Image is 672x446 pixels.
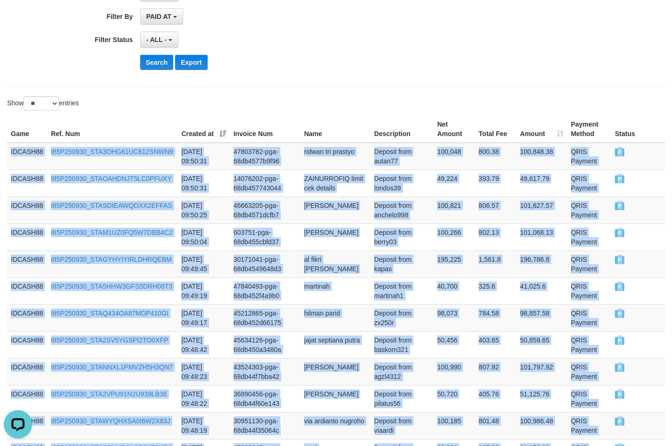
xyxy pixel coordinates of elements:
[370,277,434,304] td: Deposit from martinah1
[516,197,567,223] td: 101,627.57
[516,358,567,385] td: 101,797.92
[567,385,611,412] td: QRIS Payment
[230,197,301,223] td: 46663205-pga-68db4571dcfb7
[177,250,229,277] td: [DATE] 09:49:45
[370,331,434,358] td: Deposit from baskom321
[567,197,611,223] td: QRIS Payment
[51,309,168,317] a: I85P250930_STAQ434OA87MDP410GI
[7,277,47,304] td: IDCASH88
[370,385,434,412] td: Deposit from pilatus56
[177,170,229,197] td: [DATE] 09:50:31
[177,277,229,304] td: [DATE] 09:49:19
[433,277,475,304] td: 40,700
[51,256,172,263] a: I85P250930_STAGYHYIYIRLDHRQEBM
[300,304,370,331] td: hilman parid
[516,412,567,439] td: 100,986.48
[51,417,170,425] a: I85P250930_STAWYQHXSA0I6W2X83J
[300,170,370,197] td: ZAINURROFIQ limit cek details
[567,116,611,143] th: Payment Method
[230,277,301,304] td: 47840493-pga-68db452f4a9b0
[516,277,567,304] td: 41,025.6
[475,277,516,304] td: 325.6
[516,250,567,277] td: 196,786.8
[300,358,370,385] td: [PERSON_NAME]
[300,197,370,223] td: [PERSON_NAME]
[370,116,434,143] th: Description
[300,250,370,277] td: al fikri [PERSON_NAME]
[177,223,229,250] td: [DATE] 09:50:04
[615,148,624,156] span: PAID
[7,331,47,358] td: IDCASH88
[567,304,611,331] td: QRIS Payment
[516,223,567,250] td: 101,068.13
[51,148,173,155] a: I85P250930_STA3OHG61UC812SNWN9
[475,143,516,170] td: 800.38
[516,385,567,412] td: 51,125.76
[7,304,47,331] td: IDCASH88
[370,412,434,439] td: Deposit from viaardi
[230,304,301,331] td: 45212865-pga-68db452d66175
[475,197,516,223] td: 806.57
[567,412,611,439] td: QRIS Payment
[567,170,611,197] td: QRIS Payment
[433,197,475,223] td: 100,821
[475,412,516,439] td: 801.48
[433,170,475,197] td: 49,224
[300,143,370,170] td: ridwan tri prastyo
[177,197,229,223] td: [DATE] 09:50:25
[433,116,475,143] th: Net Amount
[230,250,301,277] td: 30171041-pga-68db4549648d3
[475,170,516,197] td: 393.79
[7,385,47,412] td: IDCASH88
[7,143,47,170] td: IDCASH88
[475,358,516,385] td: 807.92
[433,223,475,250] td: 100,266
[615,202,624,210] span: PAID
[140,32,178,48] button: - ALL -
[300,116,370,143] th: Name
[370,143,434,170] td: Deposit from autan77
[177,143,229,170] td: [DATE] 09:50:31
[51,175,172,182] a: I85P250930_STAOAHDNJT5LC0PFUXY
[140,55,174,70] button: Search
[433,385,475,412] td: 50,720
[177,331,229,358] td: [DATE] 09:48:42
[177,304,229,331] td: [DATE] 09:49:17
[615,391,624,399] span: PAID
[370,304,434,331] td: Deposit from zx250r
[370,358,434,385] td: Deposit from agzl4312
[611,116,665,143] th: Status
[433,250,475,277] td: 195,225
[300,277,370,304] td: martinah
[615,229,624,237] span: PAID
[146,13,171,20] span: PAID AT
[475,331,516,358] td: 403.65
[7,96,79,111] label: Show entries
[230,331,301,358] td: 45634126-pga-68db450a3480a
[230,412,301,439] td: 30951130-pga-68db44f35064c
[230,223,301,250] td: 603751-pga-68db455cbfd37
[7,197,47,223] td: IDCASH88
[615,364,624,372] span: PAID
[177,412,229,439] td: [DATE] 09:48:19
[175,55,207,70] button: Export
[615,283,624,291] span: PAID
[47,116,177,143] th: Ref. Num
[433,412,475,439] td: 100,185
[433,304,475,331] td: 98,073
[433,143,475,170] td: 100,048
[51,283,172,290] a: I85P250930_STA5HHW3GFS5DRH08T3
[516,116,567,143] th: Amount: activate to sort column ascending
[51,336,168,344] a: I85P250930_STA2SV5YGSPI2TO0XFP
[615,418,624,426] span: PAID
[567,331,611,358] td: QRIS Payment
[567,277,611,304] td: QRIS Payment
[516,304,567,331] td: 98,857.58
[567,223,611,250] td: QRIS Payment
[51,363,173,371] a: I85P250930_STANNXL1PMVZH5H3QN7
[516,170,567,197] td: 49,617.79
[370,170,434,197] td: Deposit from londos39
[567,250,611,277] td: QRIS Payment
[230,116,301,143] th: Invoice Num
[475,385,516,412] td: 405.76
